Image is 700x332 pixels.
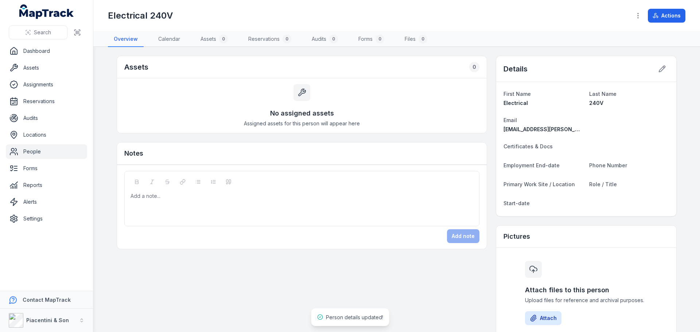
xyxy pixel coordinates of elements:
span: [EMAIL_ADDRESS][PERSON_NAME][DOMAIN_NAME] [503,126,634,132]
span: Assigned assets for this person will appear here [244,120,360,127]
h3: Attach files to this person [525,285,647,295]
h3: Notes [124,148,143,159]
a: Forms0 [353,32,390,47]
span: Phone Number [589,162,627,168]
span: Email [503,117,517,123]
a: MapTrack [19,4,74,19]
span: Electrical [503,100,528,106]
a: Forms [6,161,87,176]
span: Last Name [589,91,617,97]
button: Attach [525,311,561,325]
span: Person details updated! [326,314,383,320]
a: Audits0 [306,32,344,47]
a: People [6,144,87,159]
a: Reservations [6,94,87,109]
a: Assets0 [195,32,234,47]
span: 240V [589,100,603,106]
div: 0 [329,35,338,43]
a: Overview [108,32,144,47]
h3: No assigned assets [270,108,334,118]
span: Search [34,29,51,36]
span: Upload files for reference and archival purposes. [525,297,647,304]
a: Calendar [152,32,186,47]
a: Reservations0 [242,32,297,47]
button: Actions [648,9,685,23]
span: Employment End-date [503,162,560,168]
a: Dashboard [6,44,87,58]
a: Settings [6,211,87,226]
button: Search [9,26,67,39]
div: 0 [419,35,427,43]
div: 0 [219,35,228,43]
a: Reports [6,178,87,192]
strong: Piacentini & Son [26,317,69,323]
a: Locations [6,128,87,142]
a: Assets [6,60,87,75]
div: 0 [469,62,479,72]
span: Certificates & Docs [503,143,553,149]
a: Audits [6,111,87,125]
div: 0 [376,35,384,43]
div: 0 [283,35,291,43]
span: First Name [503,91,531,97]
h1: Electrical 240V [108,10,173,22]
h3: Pictures [503,231,530,242]
span: Primary Work Site / Location [503,181,575,187]
a: Alerts [6,195,87,209]
span: Start-date [503,200,530,206]
h2: Details [503,64,528,74]
span: Role / Title [589,181,617,187]
strong: Contact MapTrack [23,297,71,303]
a: Files0 [399,32,433,47]
h2: Assets [124,62,148,72]
a: Assignments [6,77,87,92]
